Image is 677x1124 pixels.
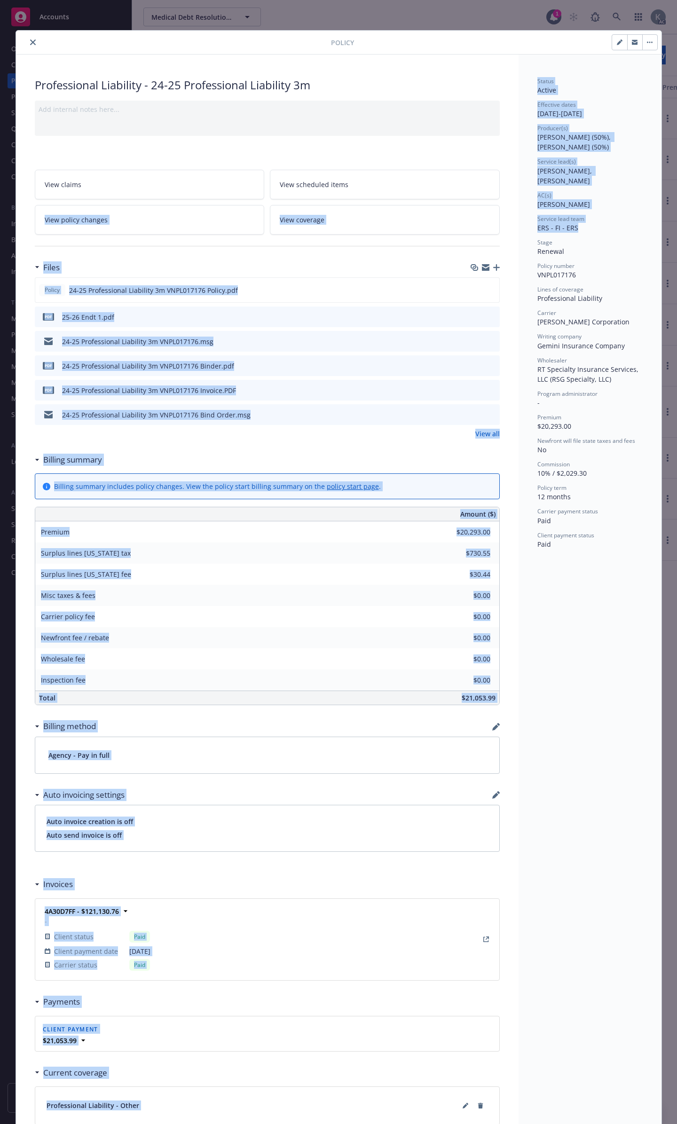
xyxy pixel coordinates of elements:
div: Paid [129,959,150,971]
span: Newfront will file state taxes and fees [537,437,635,445]
span: Wholesale fee [41,654,85,663]
span: View coverage [280,215,324,225]
div: 24-25 Professional Liability 3m VNPL017176 Invoice.PDF [62,385,236,395]
span: Service lead team [537,215,584,223]
div: Payments [35,996,80,1008]
input: 0.00 [435,610,496,624]
div: Auto invoicing settings [35,789,125,801]
span: pdf [43,362,54,369]
strong: 4A30D7FF - $121,130.76 [45,907,119,916]
button: close [27,37,39,48]
span: Commission [537,460,570,468]
span: Lines of coverage [537,285,583,293]
span: Client status [54,932,94,942]
span: Active [537,86,556,94]
span: Writing company [537,332,582,340]
span: Service lead(s) [537,157,576,165]
span: Client payment date [54,946,118,956]
a: View scheduled items [270,170,500,199]
div: Billing summary [35,454,102,466]
span: View policy changes [45,215,108,225]
a: View Invoice [480,934,492,945]
span: Premium [537,413,561,421]
span: Stage [537,238,552,246]
a: policy start page [327,482,379,491]
span: Professional Liability - Other [47,1100,139,1110]
span: Surplus lines [US_STATE] tax [41,549,131,558]
h3: Payments [43,996,80,1008]
input: 0.00 [435,525,496,539]
div: Professional Liability - 24-25 Professional Liability 3m [35,77,500,93]
div: 24-25 Professional Liability 3m VNPL017176 Bind Order.msg [62,410,251,420]
span: 12 months [537,492,571,501]
button: preview file [487,285,496,295]
span: Program administrator [537,390,598,398]
span: Policy term [537,484,567,492]
span: Client payment status [537,531,594,539]
div: Current coverage [35,1067,107,1079]
span: RT Specialty Insurance Services, LLC (RSG Specialty, LLC) [537,365,640,384]
div: Billing summary includes policy changes. View the policy start billing summary on the . [54,481,381,491]
h3: Auto invoicing settings [43,789,125,801]
button: download file [472,312,480,322]
span: View scheduled items [280,180,348,189]
div: Invoices [35,878,73,890]
input: 0.00 [435,631,496,645]
span: Carrier status [54,960,97,970]
span: 24-25 Professional Liability 3m VNPL017176 Policy.pdf [69,285,238,295]
a: View policy changes [35,205,265,235]
span: Auto invoice creation is off [47,817,488,826]
span: Paid [537,540,551,549]
span: Client payment [43,1025,98,1033]
h3: Billing method [43,720,96,732]
button: preview file [488,385,496,395]
strong: $21,053.99 [43,1036,77,1045]
h3: Invoices [43,878,73,890]
div: Files [35,261,60,274]
span: ERS - FI - ERS [537,223,578,232]
span: Newfront fee / rebate [41,633,109,642]
input: 0.00 [435,652,496,666]
div: Professional Liability [537,293,643,303]
div: Paid [129,931,150,943]
span: Paid [537,516,551,525]
div: 24-25 Professional Liability 3m VNPL017176 Binder.pdf [62,361,234,371]
span: - [45,916,150,926]
input: 0.00 [435,567,496,582]
span: 10% / $2,029.30 [537,469,587,478]
span: AC(s) [537,191,551,199]
span: Wholesaler [537,356,567,364]
button: preview file [488,337,496,346]
span: Premium [41,527,70,536]
button: preview file [488,361,496,371]
span: Carrier [537,309,556,317]
span: Policy [43,286,62,294]
span: Policy number [537,262,575,270]
button: download file [472,285,480,295]
div: Agency - Pay in full [35,737,499,773]
span: Producer(s) [537,124,568,132]
span: PDF [43,386,54,393]
span: Effective dates [537,101,576,109]
div: [DATE] - [DATE] [537,101,643,118]
button: download file [472,410,480,420]
button: download file [472,337,480,346]
span: Auto send invoice is off [47,830,488,840]
button: preview file [488,410,496,420]
span: Total [39,693,55,702]
span: [PERSON_NAME] (50%), [PERSON_NAME] (50%) [537,133,613,151]
span: VNPL017176 [537,270,576,279]
span: pdf [43,313,54,320]
span: Inspection fee [41,676,86,684]
span: $20,293.00 [537,422,571,431]
div: 24-25 Professional Liability 3m VNPL017176.msg [62,337,213,346]
h3: Billing summary [43,454,102,466]
span: [PERSON_NAME] [537,200,590,209]
span: Misc taxes & fees [41,591,95,600]
span: Carrier payment status [537,507,598,515]
input: 0.00 [435,673,496,687]
span: Gemini Insurance Company [537,341,625,350]
span: [DATE] [129,946,150,956]
span: [PERSON_NAME], [PERSON_NAME] [537,166,594,185]
button: preview file [488,312,496,322]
